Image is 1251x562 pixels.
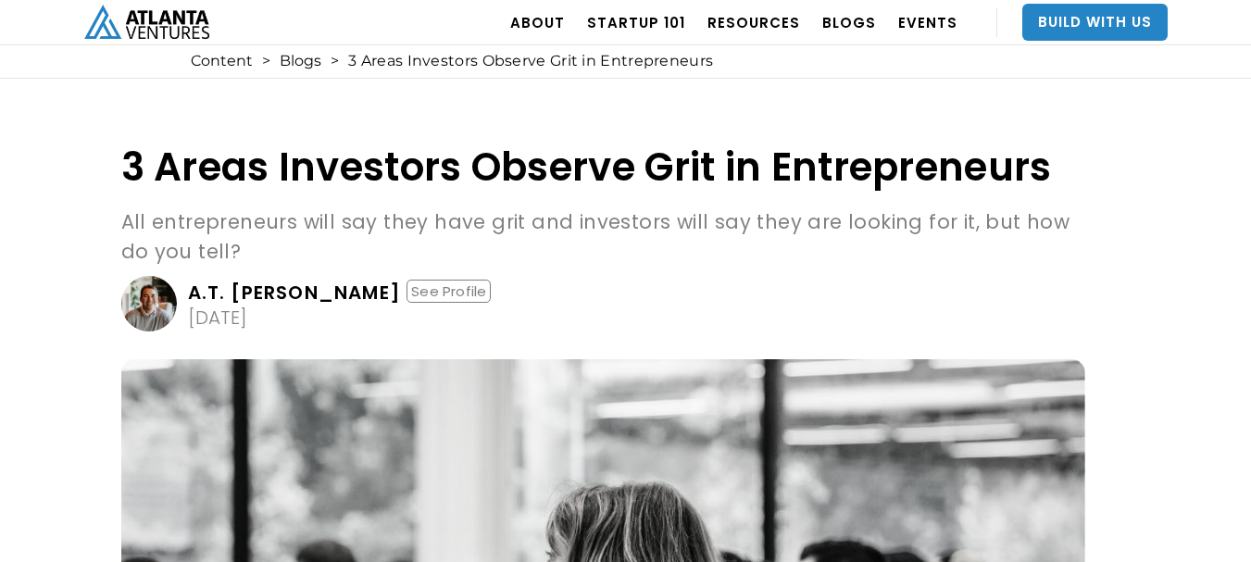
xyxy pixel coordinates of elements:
a: A.T. [PERSON_NAME]See Profile[DATE] [121,276,1085,331]
p: All entrepreneurs will say they have grit and investors will say they are looking for it, but how... [121,207,1085,267]
a: Content [191,52,253,70]
div: > [331,52,339,70]
a: Blogs [280,52,321,70]
div: > [262,52,270,70]
a: Build With Us [1022,4,1168,41]
div: See Profile [407,280,491,303]
div: A.T. [PERSON_NAME] [188,283,402,302]
div: [DATE] [188,308,247,327]
h1: 3 Areas Investors Observe Grit in Entrepreneurs [121,145,1085,189]
div: 3 Areas Investors Observe Grit in Entrepreneurs [348,52,713,70]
